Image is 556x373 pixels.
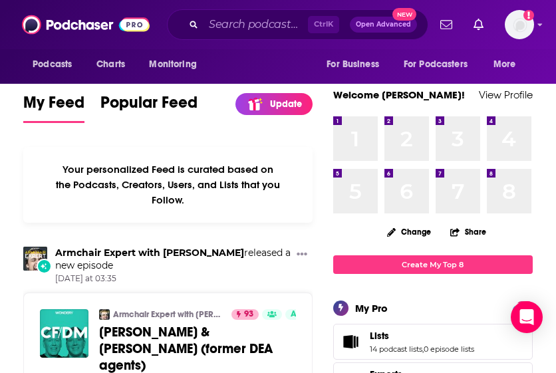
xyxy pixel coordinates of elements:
[435,13,458,36] a: Show notifications dropdown
[333,255,533,273] a: Create My Top 8
[140,52,213,77] button: open menu
[333,88,465,101] a: Welcome [PERSON_NAME]!
[23,92,84,123] a: My Feed
[285,309,321,320] a: Active
[404,55,468,74] span: For Podcasters
[338,332,364,351] a: Lists
[244,308,253,321] span: 93
[291,308,316,321] span: Active
[270,98,302,110] p: Update
[333,324,533,360] span: Lists
[291,247,313,263] button: Show More Button
[350,17,417,33] button: Open AdvancedNew
[379,223,439,240] button: Change
[23,52,89,77] button: open menu
[392,8,416,21] span: New
[231,309,259,320] a: 93
[99,309,110,320] img: Armchair Expert with Dax Shepard
[37,259,51,273] div: New Episode
[100,92,198,123] a: Popular Feed
[505,10,534,39] button: Show profile menu
[424,344,474,354] a: 0 episode lists
[55,247,291,272] h3: released a new episode
[493,55,516,74] span: More
[23,247,47,271] img: Armchair Expert with Dax Shepard
[235,93,313,115] a: Update
[450,219,487,245] button: Share
[167,9,428,40] div: Search podcasts, credits, & more...
[23,147,313,223] div: Your personalized Feed is curated based on the Podcasts, Creators, Users, and Lists that you Follow.
[88,52,133,77] a: Charts
[100,92,198,120] span: Popular Feed
[370,330,389,342] span: Lists
[96,55,125,74] span: Charts
[22,12,150,37] img: Podchaser - Follow, Share and Rate Podcasts
[33,55,72,74] span: Podcasts
[23,92,84,120] span: My Feed
[505,10,534,39] span: Logged in as LBPublicity2
[113,309,223,320] a: Armchair Expert with [PERSON_NAME]
[370,344,422,354] a: 14 podcast lists
[422,344,424,354] span: ,
[511,301,543,333] div: Open Intercom Messenger
[308,16,339,33] span: Ctrl K
[505,10,534,39] img: User Profile
[149,55,196,74] span: Monitoring
[55,273,291,285] span: [DATE] at 03:35
[317,52,396,77] button: open menu
[523,10,534,21] svg: Add a profile image
[395,52,487,77] button: open menu
[204,14,308,35] input: Search podcasts, credits, & more...
[327,55,379,74] span: For Business
[468,13,489,36] a: Show notifications dropdown
[370,330,474,342] a: Lists
[479,88,533,101] a: View Profile
[40,309,88,358] img: Chris Feistl & Dave Mitchell (former DEA agents)
[55,247,244,259] a: Armchair Expert with Dax Shepard
[355,302,388,314] div: My Pro
[356,21,411,28] span: Open Advanced
[484,52,533,77] button: open menu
